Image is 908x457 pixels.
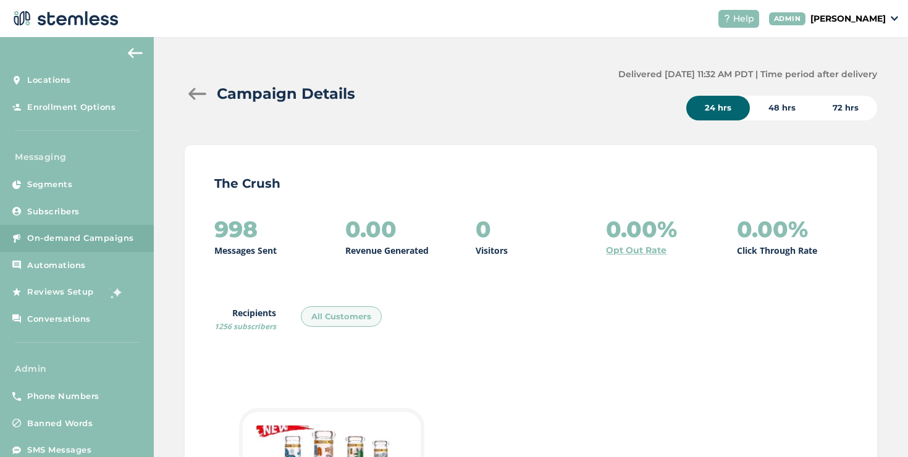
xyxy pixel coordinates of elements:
[618,68,877,81] label: Delivered [DATE] 11:32 AM PDT | Time period after delivery
[345,244,429,257] p: Revenue Generated
[27,417,93,430] span: Banned Words
[27,259,86,272] span: Automations
[214,244,277,257] p: Messages Sent
[27,178,72,191] span: Segments
[686,96,750,120] div: 24 hrs
[769,12,806,25] div: ADMIN
[27,74,71,86] span: Locations
[891,16,898,21] img: icon_down-arrow-small-66adaf34.svg
[606,244,666,257] a: Opt Out Rate
[301,306,382,327] div: All Customers
[27,206,80,218] span: Subscribers
[214,306,276,332] label: Recipients
[103,280,128,304] img: glitter-stars-b7820f95.gif
[733,12,754,25] span: Help
[27,390,99,403] span: Phone Numbers
[128,48,143,58] img: icon-arrow-back-accent-c549486e.svg
[27,286,94,298] span: Reviews Setup
[27,313,91,325] span: Conversations
[810,12,886,25] p: [PERSON_NAME]
[814,96,877,120] div: 72 hrs
[606,217,677,241] h2: 0.00%
[10,6,119,31] img: logo-dark-0685b13c.svg
[27,232,134,245] span: On-demand Campaigns
[345,217,397,241] h2: 0.00
[476,217,491,241] h2: 0
[750,96,814,120] div: 48 hrs
[27,444,91,456] span: SMS Messages
[217,83,355,105] h2: Campaign Details
[214,175,847,192] p: The Crush
[737,244,817,257] p: Click Through Rate
[723,15,731,22] img: icon-help-white-03924b79.svg
[214,321,276,332] span: 1256 subscribers
[214,217,258,241] h2: 998
[846,398,908,457] iframe: Chat Widget
[737,217,808,241] h2: 0.00%
[27,101,116,114] span: Enrollment Options
[476,244,508,257] p: Visitors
